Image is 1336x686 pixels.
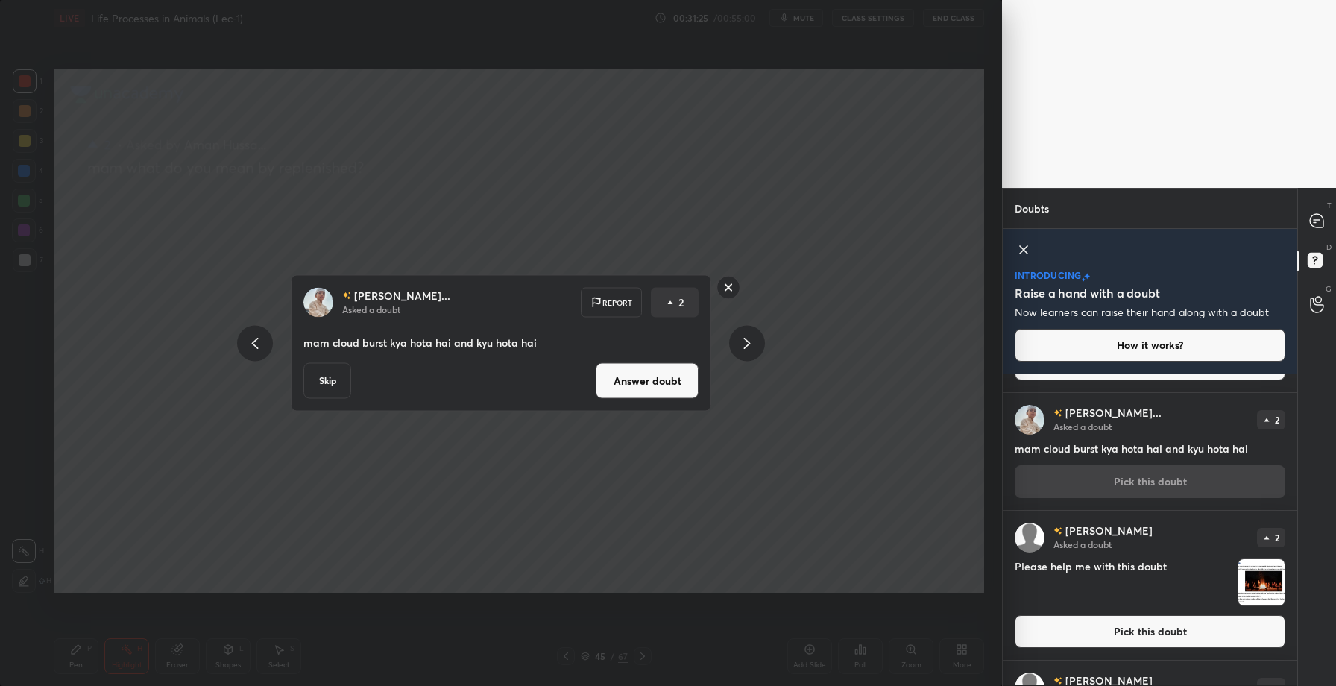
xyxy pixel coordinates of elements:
img: small-star.76a44327.svg [1082,277,1085,282]
p: [PERSON_NAME]... [1065,407,1162,419]
p: Asked a doubt [1053,538,1112,550]
h5: Raise a hand with a doubt [1015,284,1160,302]
h4: Please help me with this doubt [1015,558,1232,606]
p: 2 [678,295,684,310]
p: Now learners can raise their hand along with a doubt [1015,305,1269,320]
img: no-rating-badge.077c3623.svg [1053,527,1062,535]
button: Answer doubt [596,363,699,399]
p: Asked a doubt [342,303,400,315]
p: [PERSON_NAME] [1065,525,1153,537]
button: Skip [303,363,351,399]
img: no-rating-badge.077c3623.svg [1053,677,1062,685]
h4: mam cloud burst kya hota hai and kyu hota hai [1015,441,1285,456]
img: no-rating-badge.077c3623.svg [342,292,351,300]
p: G [1326,283,1332,295]
div: grid [1003,374,1297,685]
p: Asked a doubt [1053,421,1112,432]
p: Doubts [1003,189,1061,228]
img: no-rating-badge.077c3623.svg [1053,409,1062,418]
img: default.png [1015,523,1044,553]
p: mam cloud burst kya hota hai and kyu hota hai [303,336,699,350]
button: How it works? [1015,329,1285,362]
p: introducing [1015,271,1082,280]
p: D [1326,242,1332,253]
div: Report [581,288,642,318]
img: d70f21ebbae0469c9c6b046a936f8de3.jpg [1015,405,1044,435]
p: [PERSON_NAME]... [354,290,450,302]
img: large-star.026637fe.svg [1084,273,1090,280]
img: 1759919997LDLHFC.jpeg [1238,559,1285,605]
p: 2 [1275,415,1279,424]
img: d70f21ebbae0469c9c6b046a936f8de3.jpg [303,288,333,318]
p: 2 [1275,533,1279,542]
p: T [1327,200,1332,211]
button: Pick this doubt [1015,615,1285,648]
